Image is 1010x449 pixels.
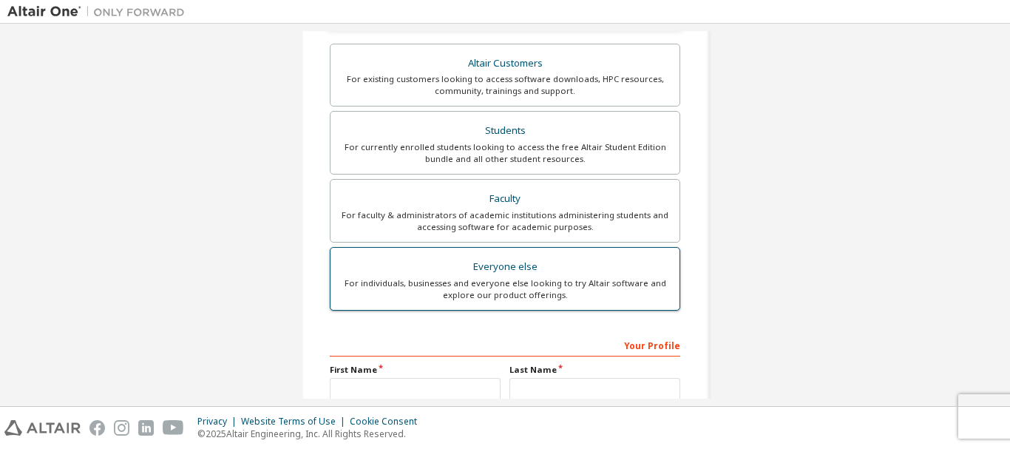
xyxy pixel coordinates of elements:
label: Last Name [509,364,680,376]
label: First Name [330,364,501,376]
div: Your Profile [330,333,680,357]
div: For existing customers looking to access software downloads, HPC resources, community, trainings ... [339,73,671,97]
img: linkedin.svg [138,420,154,436]
div: Faculty [339,189,671,209]
img: altair_logo.svg [4,420,81,436]
img: Altair One [7,4,192,19]
div: Altair Customers [339,53,671,74]
div: Students [339,121,671,141]
img: youtube.svg [163,420,184,436]
div: Cookie Consent [350,416,426,428]
p: © 2025 Altair Engineering, Inc. All Rights Reserved. [197,428,426,440]
img: instagram.svg [114,420,129,436]
div: Everyone else [339,257,671,277]
img: facebook.svg [89,420,105,436]
div: Privacy [197,416,241,428]
div: For individuals, businesses and everyone else looking to try Altair software and explore our prod... [339,277,671,301]
div: For faculty & administrators of academic institutions administering students and accessing softwa... [339,209,671,233]
div: For currently enrolled students looking to access the free Altair Student Edition bundle and all ... [339,141,671,165]
div: Website Terms of Use [241,416,350,428]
